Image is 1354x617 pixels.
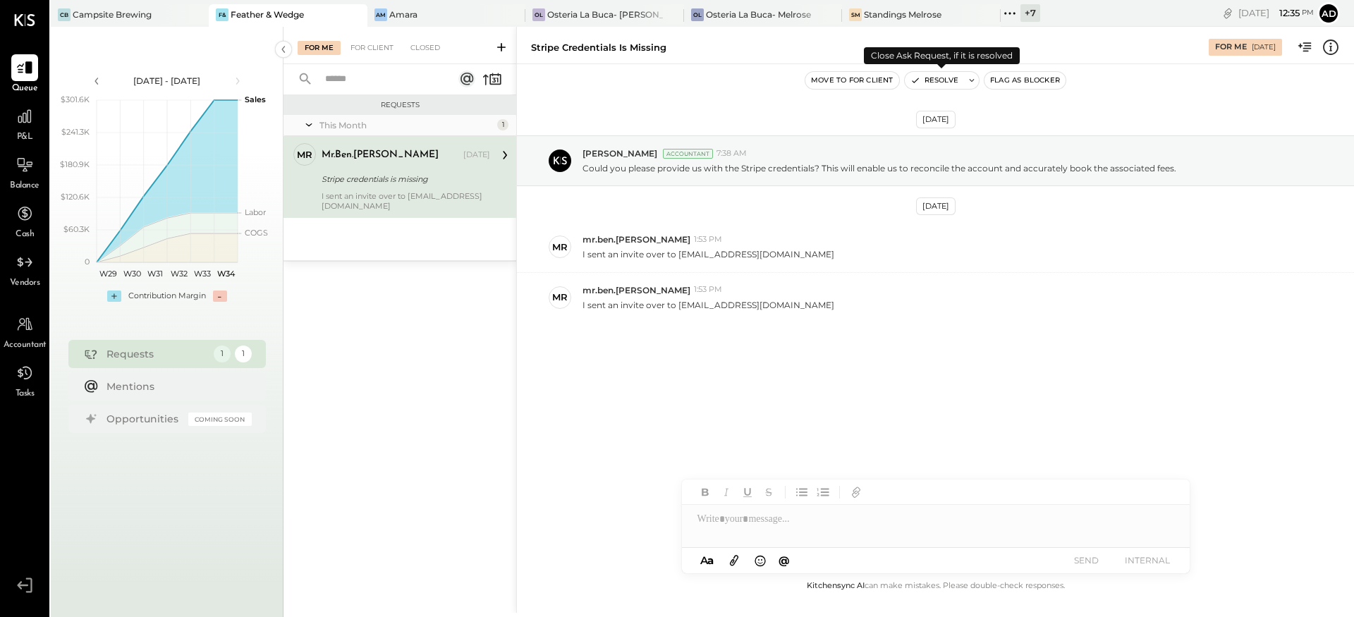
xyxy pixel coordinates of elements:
div: [DATE] [916,197,956,215]
div: [DATE] [1252,42,1276,52]
p: I sent an invite over to [EMAIL_ADDRESS][DOMAIN_NAME] [583,299,834,311]
a: P&L [1,103,49,144]
div: Campsite Brewing [73,8,152,20]
span: Vendors [10,277,40,290]
span: a [707,554,714,567]
div: Closed [403,41,447,55]
div: For Me [1215,42,1247,53]
span: mr.ben.[PERSON_NAME] [583,284,690,296]
span: Tasks [16,388,35,401]
div: [DATE] [1238,6,1314,20]
text: W31 [147,269,163,279]
a: Vendors [1,249,49,290]
div: Amara [389,8,417,20]
div: Feather & Wedge [231,8,304,20]
text: $301.6K [61,94,90,104]
text: $241.3K [61,127,90,137]
text: $60.3K [63,224,90,234]
div: 1 [497,119,508,130]
span: 1:53 PM [694,234,722,245]
div: I sent an invite over to [EMAIL_ADDRESS][DOMAIN_NAME] [322,191,490,211]
div: Stripe credentials is missing [322,172,486,186]
div: [DATE] [916,111,956,128]
text: Sales [245,94,266,104]
a: Cash [1,200,49,241]
text: $180.9K [60,159,90,169]
a: Tasks [1,360,49,401]
text: COGS [245,228,268,238]
span: P&L [17,131,33,144]
text: 0 [85,257,90,267]
button: INTERNAL [1119,551,1176,570]
div: Stripe credentials is missing [531,41,666,54]
div: Requests [291,100,509,110]
div: 1 [214,346,231,362]
div: For Client [343,41,401,55]
span: [PERSON_NAME] [583,147,657,159]
div: OL [691,8,704,21]
button: Aa [696,553,719,568]
div: SM [849,8,862,21]
text: $120.6K [61,192,90,202]
div: [DATE] - [DATE] [107,75,227,87]
text: W33 [194,269,211,279]
button: Move to for client [805,72,899,89]
button: Italic [717,483,736,501]
text: W32 [170,269,187,279]
div: Standings Melrose [864,8,941,20]
span: Queue [12,83,38,95]
div: CB [58,8,71,21]
a: Queue [1,54,49,95]
div: 1 [235,346,252,362]
button: Strikethrough [760,483,778,501]
div: + 7 [1020,4,1040,22]
span: Accountant [4,339,47,352]
div: Osteria La Buca- [PERSON_NAME][GEOGRAPHIC_DATA] [547,8,662,20]
button: Flag as Blocker [984,72,1066,89]
button: Underline [738,483,757,501]
text: W34 [216,269,235,279]
div: Osteria La Buca- Melrose [706,8,811,20]
button: Ad [1317,2,1340,25]
div: Contribution Margin [128,291,206,302]
div: mr [552,240,568,254]
a: Accountant [1,311,49,352]
div: OL [532,8,545,21]
button: Resolve [905,72,964,89]
div: copy link [1221,6,1235,20]
div: For Me [298,41,341,55]
button: Bold [696,483,714,501]
button: Ordered List [814,483,832,501]
a: Balance [1,152,49,193]
div: Opportunities [106,412,181,426]
div: Accountant [663,149,713,159]
button: @ [774,551,794,569]
div: Coming Soon [188,413,252,426]
button: Add URL [847,483,865,501]
text: Labor [245,207,266,217]
div: mr.ben.[PERSON_NAME] [322,148,439,162]
p: I sent an invite over to [EMAIL_ADDRESS][DOMAIN_NAME] [583,248,834,260]
div: Am [374,8,387,21]
span: mr.ben.[PERSON_NAME] [583,233,690,245]
p: Could you please provide us with the Stripe credentials? This will enable us to reconcile the acc... [583,162,1176,174]
div: This Month [319,119,494,131]
div: Mentions [106,379,245,393]
button: Unordered List [793,483,811,501]
span: 7:38 AM [716,148,747,159]
div: + [107,291,121,302]
div: Requests [106,347,207,361]
div: Close Ask Request, if it is resolved [864,47,1020,64]
text: W30 [123,269,140,279]
div: mr [297,148,312,161]
div: [DATE] [463,149,490,161]
div: mr [552,291,568,304]
div: F& [216,8,228,21]
div: - [213,291,227,302]
span: 1:53 PM [694,284,722,295]
text: W29 [99,269,117,279]
button: SEND [1059,551,1115,570]
span: Cash [16,228,34,241]
span: @ [779,554,790,567]
span: Balance [10,180,39,193]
